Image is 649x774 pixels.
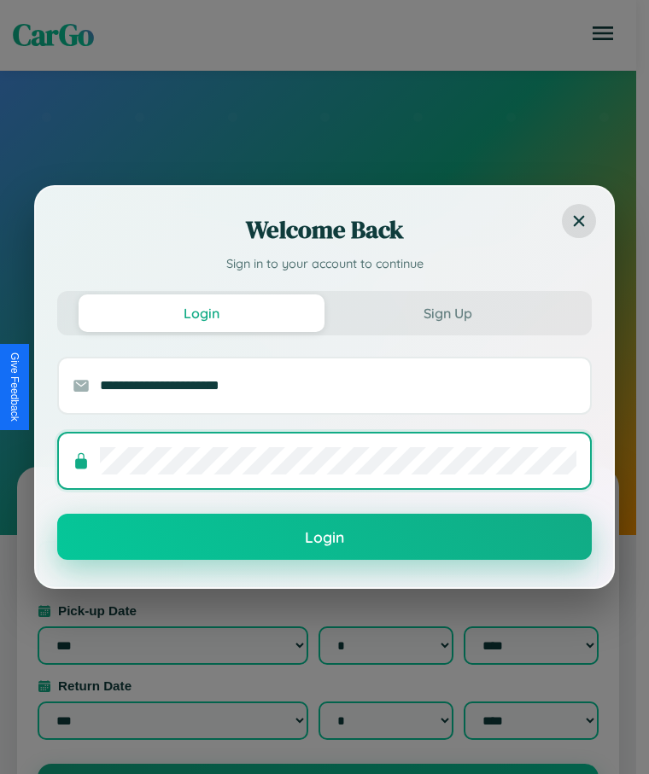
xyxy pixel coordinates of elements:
[324,294,570,332] button: Sign Up
[57,255,592,274] p: Sign in to your account to continue
[57,212,592,247] h2: Welcome Back
[57,514,592,560] button: Login
[9,352,20,422] div: Give Feedback
[79,294,324,332] button: Login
